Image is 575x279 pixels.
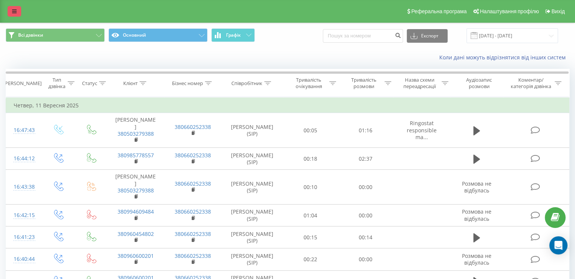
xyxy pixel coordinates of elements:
[231,80,262,87] div: Співробітник
[411,8,467,14] span: Реферальна програма
[6,28,105,42] button: Всі дзвінки
[338,205,393,226] td: 00:00
[480,8,539,14] span: Налаштування профілю
[172,80,203,87] div: Бізнес номер
[118,208,154,215] a: 380994609484
[211,28,255,42] button: Графік
[175,208,211,215] a: 380660252338
[283,248,338,270] td: 00:22
[457,77,501,90] div: Аудіозапис розмови
[14,230,34,245] div: 16:41:23
[290,77,328,90] div: Тривалість очікування
[108,28,208,42] button: Основний
[462,180,491,194] span: Розмова не відбулась
[175,230,211,237] a: 380660252338
[14,123,34,138] div: 16:47:43
[283,226,338,248] td: 00:15
[338,148,393,170] td: 02:37
[338,113,393,148] td: 01:16
[118,130,154,137] a: 380503279388
[552,8,565,14] span: Вихід
[222,148,283,170] td: [PERSON_NAME] (SIP)
[338,226,393,248] td: 00:14
[14,252,34,267] div: 16:40:44
[407,29,448,43] button: Експорт
[175,180,211,187] a: 380660252338
[48,77,65,90] div: Тип дзвінка
[222,226,283,248] td: [PERSON_NAME] (SIP)
[283,170,338,205] td: 00:10
[407,119,437,140] span: Ringostat responsible ma...
[222,248,283,270] td: [PERSON_NAME] (SIP)
[462,208,491,222] span: Розмова не відбулась
[3,80,42,87] div: [PERSON_NAME]
[549,236,567,254] div: Open Intercom Messenger
[107,113,164,148] td: [PERSON_NAME]
[107,170,164,205] td: [PERSON_NAME]
[123,80,138,87] div: Клієнт
[226,33,241,38] span: Графік
[439,54,569,61] a: Коли дані можуть відрізнятися вiд інших систем
[345,77,383,90] div: Тривалість розмови
[82,80,97,87] div: Статус
[222,113,283,148] td: [PERSON_NAME] (SIP)
[18,32,43,38] span: Всі дзвінки
[6,98,569,113] td: Четвер, 11 Вересня 2025
[14,180,34,194] div: 16:43:38
[283,113,338,148] td: 00:05
[118,152,154,159] a: 380985778557
[338,248,393,270] td: 00:00
[338,170,393,205] td: 00:00
[175,152,211,159] a: 380660252338
[323,29,403,43] input: Пошук за номером
[222,170,283,205] td: [PERSON_NAME] (SIP)
[400,77,440,90] div: Назва схеми переадресації
[175,252,211,259] a: 380660252338
[222,205,283,226] td: [PERSON_NAME] (SIP)
[118,187,154,194] a: 380503279388
[283,205,338,226] td: 01:04
[118,230,154,237] a: 380960454802
[118,252,154,259] a: 380960600201
[175,123,211,130] a: 380660252338
[283,148,338,170] td: 00:18
[462,252,491,266] span: Розмова не відбулась
[14,208,34,223] div: 16:42:15
[508,77,553,90] div: Коментар/категорія дзвінка
[14,151,34,166] div: 16:44:12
